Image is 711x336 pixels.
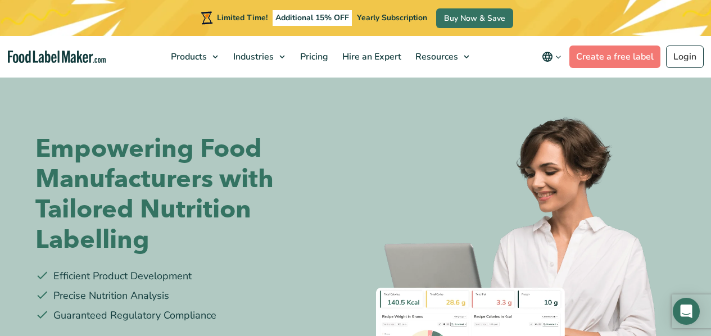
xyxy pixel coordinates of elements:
[273,10,352,26] span: Additional 15% OFF
[409,36,475,78] a: Resources
[436,8,513,28] a: Buy Now & Save
[35,269,347,284] li: Efficient Product Development
[167,51,208,63] span: Products
[35,308,347,323] li: Guaranteed Regulatory Compliance
[35,288,347,303] li: Precise Nutrition Analysis
[217,12,268,23] span: Limited Time!
[569,46,660,68] a: Create a free label
[357,12,427,23] span: Yearly Subscription
[666,46,704,68] a: Login
[227,36,291,78] a: Industries
[164,36,224,78] a: Products
[230,51,275,63] span: Industries
[336,36,406,78] a: Hire an Expert
[293,36,333,78] a: Pricing
[339,51,402,63] span: Hire an Expert
[35,134,347,255] h1: Empowering Food Manufacturers with Tailored Nutrition Labelling
[297,51,329,63] span: Pricing
[673,298,700,325] div: Open Intercom Messenger
[412,51,459,63] span: Resources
